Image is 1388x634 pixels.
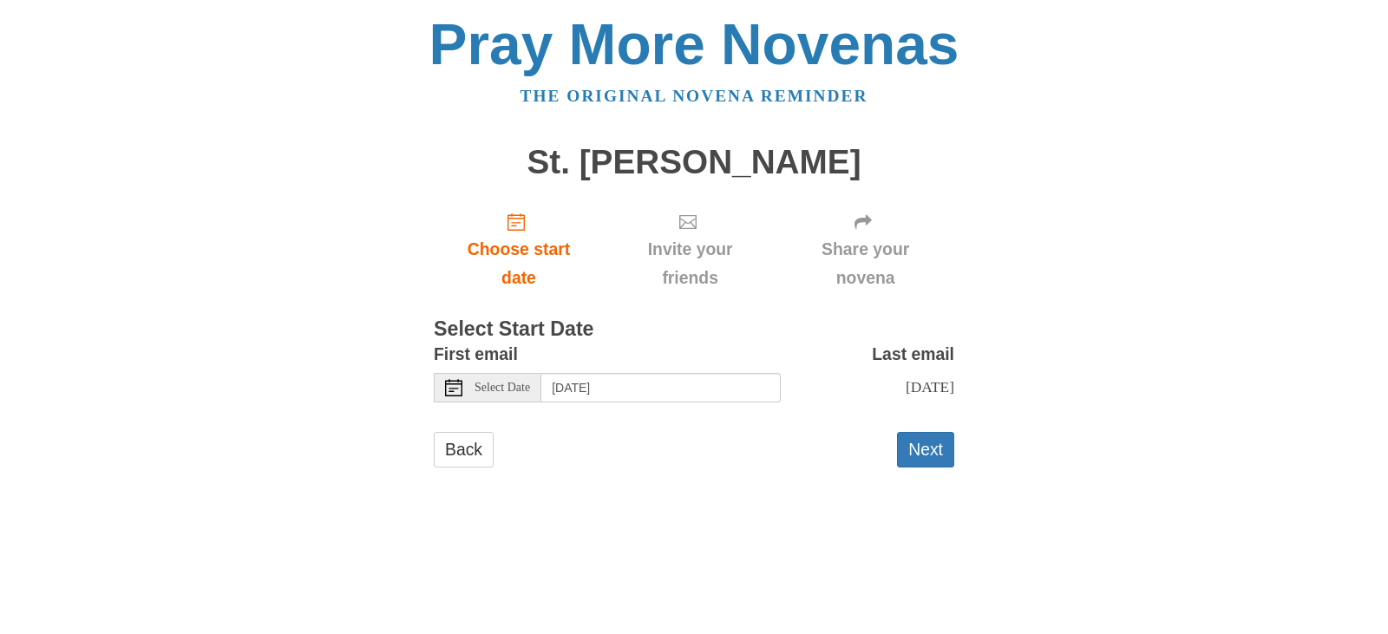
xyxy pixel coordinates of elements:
[604,198,776,301] div: Click "Next" to confirm your start date first.
[897,432,954,467] button: Next
[434,144,954,181] h1: St. [PERSON_NAME]
[520,87,868,105] a: The original novena reminder
[434,340,518,369] label: First email
[776,198,954,301] div: Click "Next" to confirm your start date first.
[429,12,959,76] a: Pray More Novenas
[794,235,937,292] span: Share your novena
[434,198,604,301] a: Choose start date
[434,318,954,341] h3: Select Start Date
[872,340,954,369] label: Last email
[475,382,530,394] span: Select Date
[621,235,759,292] span: Invite your friends
[906,378,954,395] span: [DATE]
[434,432,494,467] a: Back
[451,235,586,292] span: Choose start date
